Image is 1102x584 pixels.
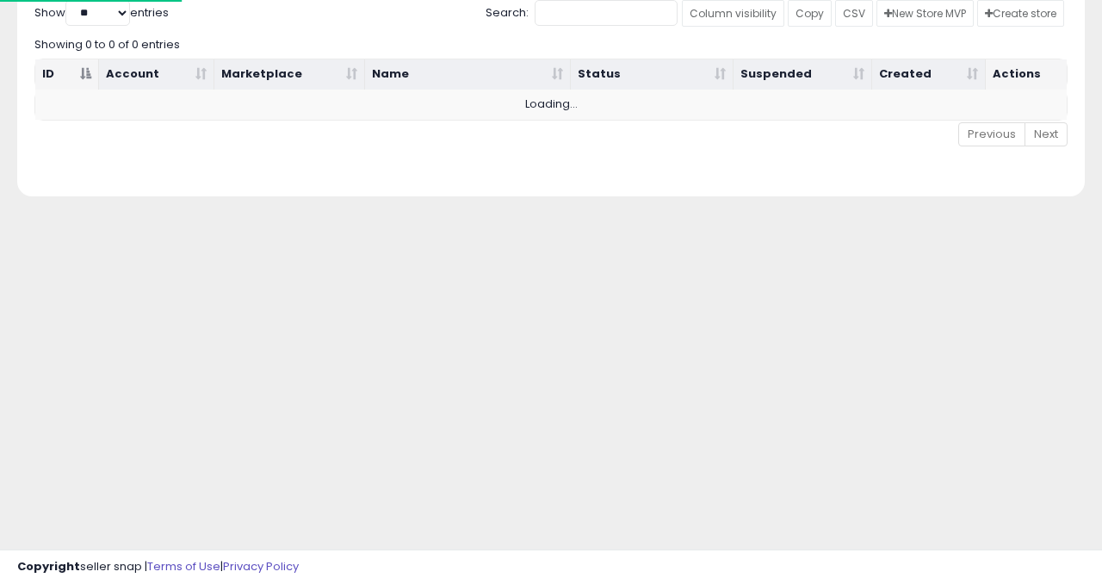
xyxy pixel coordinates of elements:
[214,59,365,90] th: Marketplace: activate to sort column ascending
[571,59,734,90] th: Status: activate to sort column ascending
[872,59,985,90] th: Created: activate to sort column ascending
[17,559,299,575] div: seller snap | |
[35,59,99,90] th: ID: activate to sort column descending
[734,59,872,90] th: Suspended: activate to sort column ascending
[796,6,824,21] span: Copy
[958,122,1025,147] a: Previous
[843,6,865,21] span: CSV
[1025,122,1068,147] a: Next
[35,90,1067,120] td: Loading...
[884,6,966,21] span: New Store MVP
[985,6,1056,21] span: Create store
[365,59,572,90] th: Name: activate to sort column ascending
[690,6,777,21] span: Column visibility
[17,558,80,575] strong: Copyright
[34,30,1068,53] div: Showing 0 to 0 of 0 entries
[147,558,220,575] a: Terms of Use
[223,558,299,575] a: Privacy Policy
[986,59,1068,90] th: Actions
[99,59,214,90] th: Account: activate to sort column ascending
